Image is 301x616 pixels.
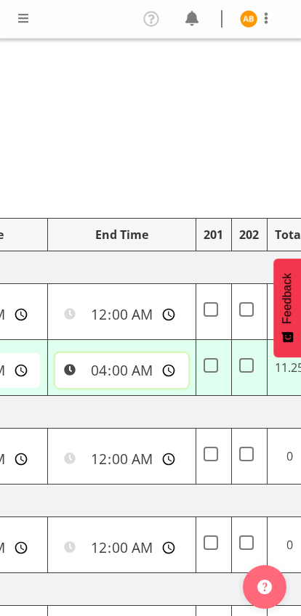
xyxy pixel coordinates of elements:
[281,273,294,324] span: Feedback
[257,580,272,594] img: help-xxl-2.png
[240,10,257,28] img: angela-burrill10486.jpg
[273,259,301,357] button: Feedback - Show survey
[55,297,188,332] input: Click to select...
[239,226,260,243] div: 202
[55,530,188,565] input: Click to select...
[55,226,188,243] div: End Time
[55,442,188,477] input: Click to select...
[55,353,188,388] input: Click to select...
[204,226,224,243] div: 201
